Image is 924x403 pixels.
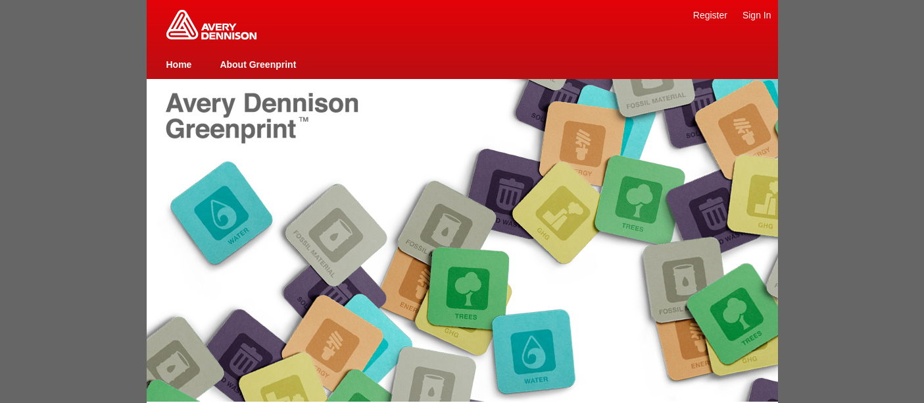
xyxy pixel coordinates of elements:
a: About Greenprint [220,59,296,70]
a: Register [693,10,727,20]
a: Greenprint [166,33,256,41]
a: Sign In [742,10,771,20]
img: Home [166,10,256,40]
a: Home [166,59,192,70]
